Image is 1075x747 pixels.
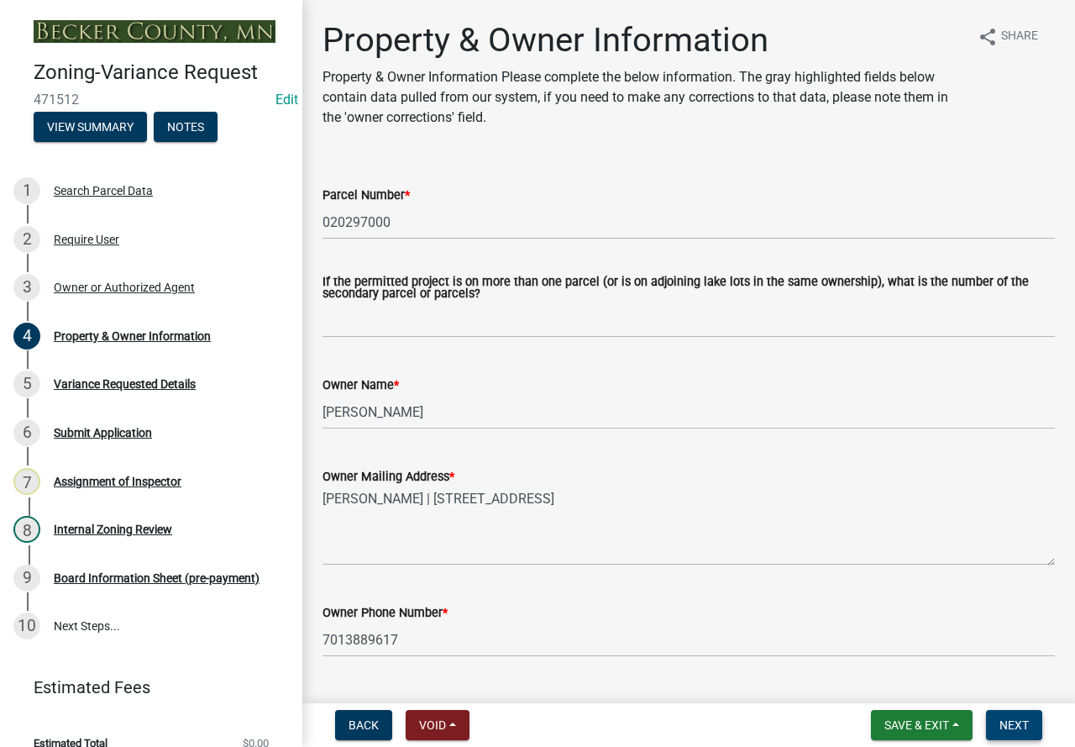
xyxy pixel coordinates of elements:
span: Next [999,718,1029,732]
div: 4 [13,323,40,350]
div: 5 [13,371,40,397]
div: Internal Zoning Review [54,523,172,535]
wm-modal-confirm: Notes [154,121,218,134]
img: Becker County, Minnesota [34,20,275,43]
a: Edit [275,92,298,108]
button: Next [986,710,1042,740]
button: View Summary [34,112,147,142]
wm-modal-confirm: Summary [34,121,147,134]
span: Void [419,718,446,732]
div: 2 [13,226,40,253]
label: Parcel Number [322,190,410,202]
div: 6 [13,419,40,446]
button: Save & Exit [871,710,973,740]
label: Owner Mailing Address [322,471,454,483]
i: share [978,27,998,47]
h4: Zoning-Variance Request [34,60,289,85]
label: If the permitted project is on more than one parcel (or is on adjoining lake lots in the same own... [322,276,1055,301]
div: 3 [13,274,40,301]
wm-modal-confirm: Edit Application Number [275,92,298,108]
span: Back [349,718,379,732]
span: Share [1001,27,1038,47]
div: 10 [13,613,40,639]
div: Submit Application [54,427,152,439]
div: 9 [13,565,40,592]
div: Owner or Authorized Agent [54,281,195,293]
button: Back [335,710,392,740]
div: 7 [13,468,40,495]
label: Owner Phone Number [322,608,448,619]
h1: Property & Owner Information [322,20,964,60]
button: shareShare [964,20,1051,53]
button: Notes [154,112,218,142]
div: 8 [13,516,40,543]
button: Void [406,710,469,740]
div: Variance Requested Details [54,378,196,390]
span: 471512 [34,92,269,108]
div: 1 [13,177,40,204]
div: Require User [54,234,119,245]
div: Board Information Sheet (pre-payment) [54,572,260,584]
div: Search Parcel Data [54,185,153,197]
label: Owner Name [322,380,399,392]
span: Save & Exit [884,718,949,732]
a: Estimated Fees [13,671,275,704]
div: Property & Owner Information [54,330,211,342]
p: Property & Owner Information Please complete the below information. The gray highlighted fields b... [322,67,964,128]
div: Assignment of Inspector [54,476,181,487]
